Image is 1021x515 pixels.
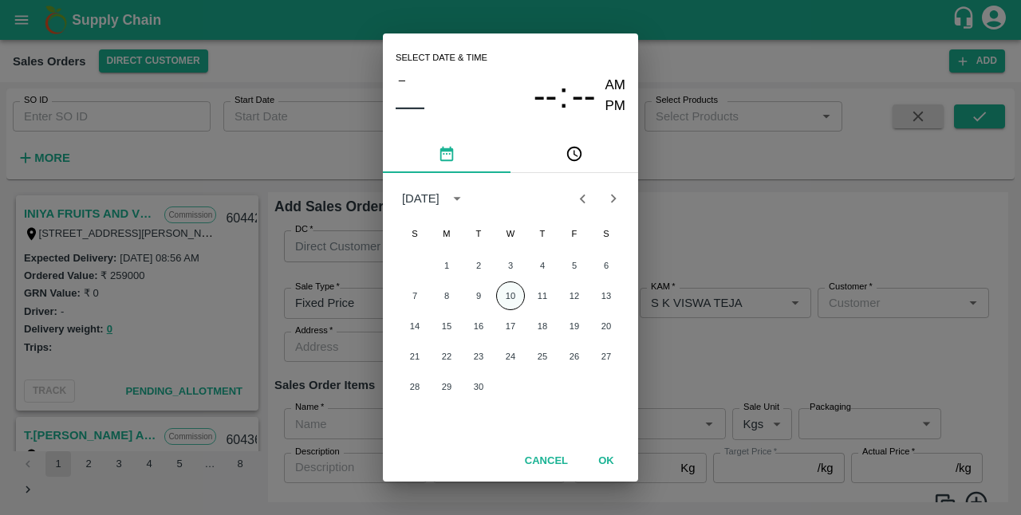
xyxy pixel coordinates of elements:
[560,218,589,250] span: Friday
[534,75,558,116] span: --
[567,183,597,214] button: Previous month
[592,251,621,280] button: 6
[560,312,589,340] button: 19
[496,281,525,310] button: 10
[528,281,557,310] button: 11
[400,372,429,401] button: 28
[605,75,626,96] button: AM
[572,75,596,117] button: --
[396,90,424,122] button: ––
[558,75,568,117] span: :
[464,342,493,371] button: 23
[496,218,525,250] span: Wednesday
[510,135,638,173] button: pick time
[528,312,557,340] button: 18
[432,218,461,250] span: Monday
[592,281,621,310] button: 13
[605,96,626,117] button: PM
[560,342,589,371] button: 26
[464,312,493,340] button: 16
[560,281,589,310] button: 12
[592,312,621,340] button: 20
[383,135,510,173] button: pick date
[432,281,461,310] button: 8
[560,251,589,280] button: 5
[444,186,470,211] button: calendar view is open, switch to year view
[518,447,574,475] button: Cancel
[464,218,493,250] span: Tuesday
[432,312,461,340] button: 15
[534,75,558,117] button: --
[400,281,429,310] button: 7
[402,190,440,207] div: [DATE]
[572,75,596,116] span: --
[496,251,525,280] button: 3
[464,281,493,310] button: 9
[432,342,461,371] button: 22
[396,69,408,90] button: –
[432,251,461,280] button: 1
[528,218,557,250] span: Thursday
[528,251,557,280] button: 4
[464,372,493,401] button: 30
[396,46,487,70] span: Select date & time
[592,342,621,371] button: 27
[400,342,429,371] button: 21
[432,372,461,401] button: 29
[496,342,525,371] button: 24
[496,312,525,340] button: 17
[581,447,632,475] button: OK
[464,251,493,280] button: 2
[399,69,405,90] span: –
[598,183,629,214] button: Next month
[400,312,429,340] button: 14
[528,342,557,371] button: 25
[400,218,429,250] span: Sunday
[592,218,621,250] span: Saturday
